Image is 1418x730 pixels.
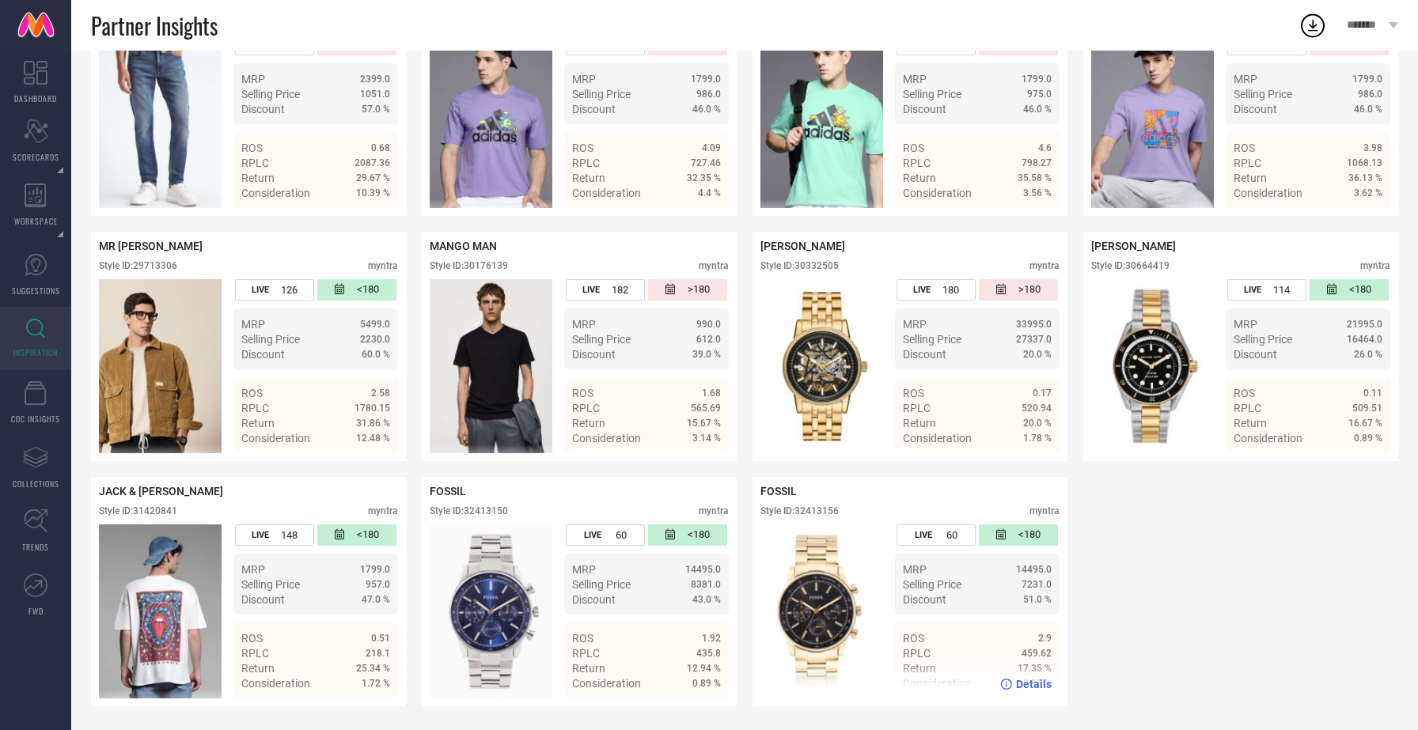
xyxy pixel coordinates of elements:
span: Consideration [903,187,972,199]
span: Details [354,215,390,228]
div: Number of days the style has been live on the platform [566,524,645,546]
span: Discount [903,593,946,606]
span: 51.0 % [1023,594,1052,605]
span: MRP [903,73,927,85]
a: Details [1331,215,1382,228]
span: ROS [903,387,924,399]
span: Return [241,662,275,675]
span: MANGO MAN [430,240,497,252]
a: Details [669,215,721,228]
div: Style ID: 32413150 [430,505,508,516]
span: Details [1347,460,1382,473]
img: Style preview image [760,34,883,208]
span: Selling Price [241,88,300,100]
span: Consideration [903,432,972,444]
span: 3.98 [1363,142,1382,153]
span: LIVE [582,285,600,295]
span: RPLC [241,402,269,414]
span: Return [903,417,936,429]
span: FWD [28,605,44,617]
span: 33995.0 [1016,319,1052,330]
span: >180 [688,283,710,297]
span: 60 [616,529,627,541]
span: 180 [942,284,959,296]
span: ROS [903,142,924,154]
span: RPLC [903,157,931,169]
div: myntra [1360,260,1390,271]
span: 182 [612,284,628,296]
span: 1799.0 [360,564,390,575]
div: Click to view image [430,524,552,698]
div: Number of days the style has been live on the platform [897,524,976,546]
div: myntra [699,260,729,271]
span: 43.0 % [692,594,721,605]
span: Consideration [241,187,310,199]
span: 126 [281,284,298,296]
span: 2.9 [1038,633,1052,644]
span: 2087.36 [354,157,390,168]
span: 20.0 % [1023,349,1052,360]
div: Style ID: 30664419 [1091,260,1170,271]
div: Click to view image [99,524,222,698]
div: Number of days since the style was first listed on the platform [648,279,727,301]
span: ROS [1234,142,1255,154]
span: ROS [1234,387,1255,399]
span: 975.0 [1027,89,1052,100]
span: LIVE [252,530,269,540]
span: 47.0 % [362,594,390,605]
span: 39.0 % [692,349,721,360]
span: ROS [241,387,263,399]
div: Click to view image [760,34,883,208]
div: Number of days the style has been live on the platform [235,524,314,546]
div: Style ID: 29713306 [99,260,177,271]
span: Discount [572,593,616,606]
span: ROS [241,632,263,645]
span: RPLC [572,157,600,169]
span: 5499.0 [360,319,390,330]
div: myntra [1029,505,1060,516]
span: LIVE [1244,285,1261,295]
span: 57.0 % [362,104,390,115]
span: 16.67 % [1348,418,1382,429]
span: [PERSON_NAME] [1091,240,1176,252]
span: 1.72 % [362,678,390,689]
span: SCORECARDS [13,151,59,163]
span: FOSSIL [430,485,466,497]
div: Style ID: 32413156 [760,505,839,516]
span: LIVE [913,285,931,295]
span: Discount [572,348,616,361]
span: 1.68 [702,388,721,399]
span: <180 [1018,528,1041,542]
span: MRP [903,318,927,331]
span: 3.56 % [1023,187,1052,199]
img: Style preview image [99,34,222,208]
span: Selling Price [903,578,961,591]
img: Style preview image [760,279,883,453]
span: 15.67 % [687,418,721,429]
span: 148 [281,529,298,541]
span: Partner Insights [91,9,218,42]
span: 7231.0 [1022,579,1052,590]
span: 12.94 % [687,663,721,674]
span: Return [572,172,605,184]
span: JACK & [PERSON_NAME] [99,485,223,497]
span: 1.78 % [1023,433,1052,444]
span: <180 [357,528,379,542]
span: WORKSPACE [14,215,58,227]
span: Details [685,705,721,718]
a: Details [1000,460,1052,473]
span: Discount [572,103,616,115]
div: myntra [1029,260,1060,271]
span: 4.09 [702,142,721,153]
span: Selling Price [903,333,961,346]
span: MRP [241,318,265,331]
span: 0.11 [1363,388,1382,399]
div: myntra [699,505,729,516]
span: 0.68 [371,142,390,153]
img: Style preview image [430,34,552,208]
span: FOSSIL [760,485,797,497]
span: MRP [1234,73,1257,85]
span: Details [685,460,721,473]
span: 1799.0 [1352,74,1382,85]
span: 520.94 [1022,403,1052,414]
